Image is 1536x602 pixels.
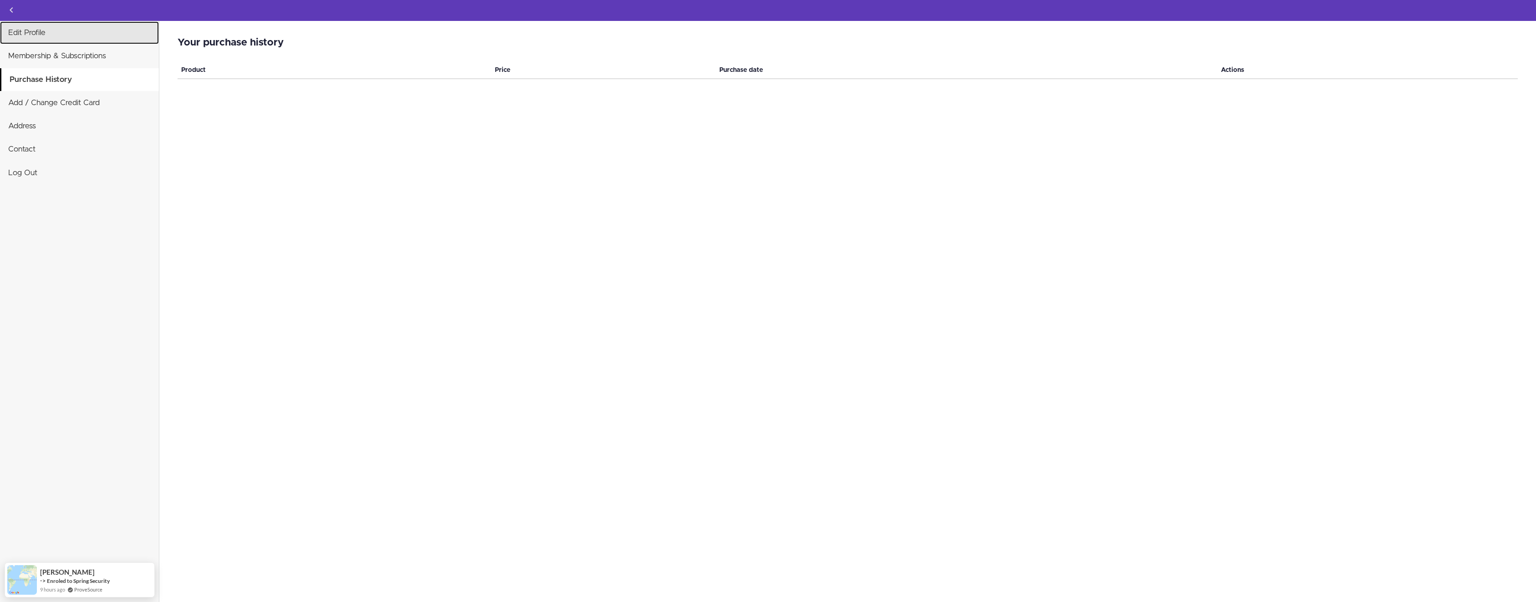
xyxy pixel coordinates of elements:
[491,62,715,79] th: Price
[74,586,102,593] a: ProveSource
[40,586,65,593] span: 9 hours ago
[40,568,95,576] span: [PERSON_NAME]
[47,577,110,584] a: Enroled to Spring Security
[40,577,46,584] span: ->
[6,5,17,15] svg: Back to courses
[178,62,491,79] th: Product
[1217,62,1518,79] th: Actions
[178,37,1518,48] h2: Your purchase history
[716,62,1218,79] th: Purchase date
[7,565,37,595] img: provesource social proof notification image
[1,68,159,91] a: Purchase History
